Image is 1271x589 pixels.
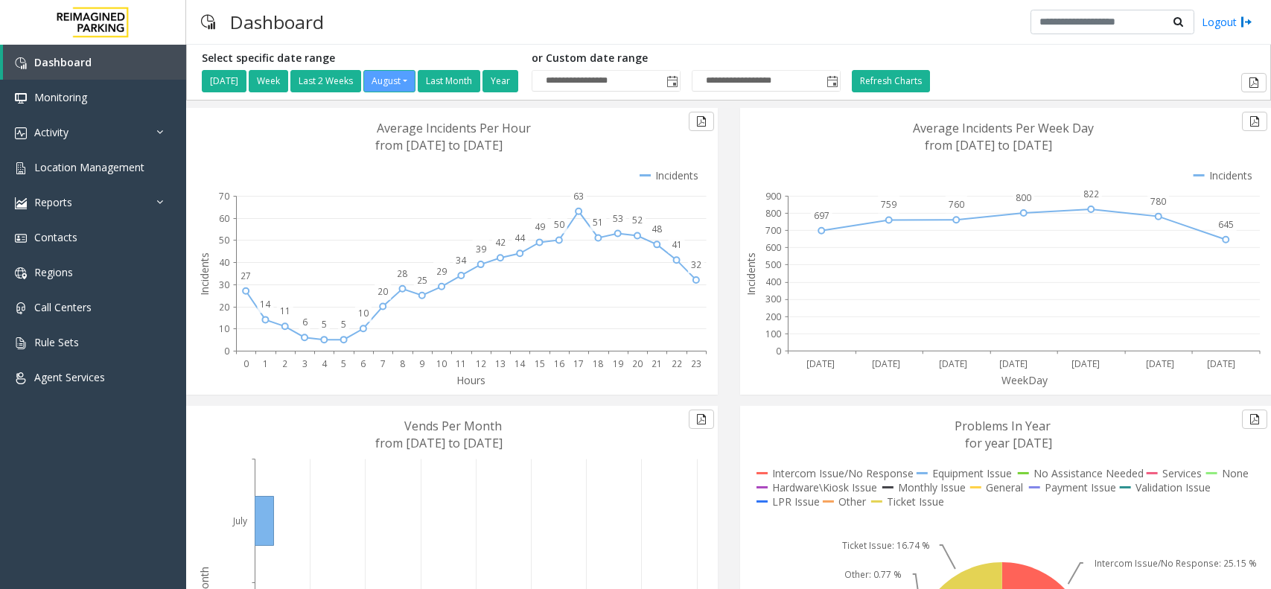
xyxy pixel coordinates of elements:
[632,357,643,370] text: 20
[201,4,215,40] img: pageIcon
[436,265,447,278] text: 29
[613,357,623,370] text: 19
[378,285,388,298] text: 20
[322,318,327,331] text: 5
[744,252,758,296] text: Incidents
[15,57,27,69] img: 'icon'
[1016,191,1031,204] text: 800
[15,372,27,384] img: 'icon'
[824,71,840,92] span: Toggle popup
[535,220,545,233] text: 49
[219,256,229,269] text: 40
[34,265,73,279] span: Regions
[15,162,27,174] img: 'icon'
[765,224,781,237] text: 700
[34,335,79,349] span: Rule Sets
[813,209,829,222] text: 697
[219,212,229,225] text: 60
[341,318,346,331] text: 5
[456,357,466,370] text: 11
[672,357,682,370] text: 22
[672,238,682,251] text: 41
[765,190,781,203] text: 900
[240,270,251,282] text: 27
[515,232,526,244] text: 44
[573,357,584,370] text: 17
[652,223,662,235] text: 48
[535,357,545,370] text: 15
[260,298,271,311] text: 14
[219,278,229,291] text: 30
[34,300,92,314] span: Call Centers
[482,70,518,92] button: Year
[765,241,781,254] text: 600
[456,373,485,387] text: Hours
[400,357,405,370] text: 8
[652,357,662,370] text: 21
[515,357,526,370] text: 14
[363,70,415,92] button: August
[1242,112,1267,131] button: Export to pdf
[806,357,834,370] text: [DATE]
[397,267,407,280] text: 28
[532,52,841,65] h5: or Custom date range
[765,311,781,323] text: 200
[341,357,346,370] text: 5
[219,190,229,203] text: 70
[404,418,502,434] text: Vends Per Month
[380,357,386,370] text: 7
[776,345,781,357] text: 0
[765,293,781,306] text: 300
[1083,188,1099,200] text: 822
[999,357,1028,370] text: [DATE]
[436,357,447,370] text: 10
[15,127,27,139] img: 'icon'
[844,568,902,581] text: Other: 0.77 %
[15,92,27,104] img: 'icon'
[302,316,308,328] text: 6
[913,120,1094,136] text: Average Incidents Per Week Day
[456,254,467,267] text: 34
[842,539,930,552] text: Ticket Issue: 16.74 %
[765,258,781,271] text: 500
[202,70,246,92] button: [DATE]
[15,197,27,209] img: 'icon'
[360,357,366,370] text: 6
[663,71,680,92] span: Toggle popup
[691,258,701,271] text: 32
[232,515,247,527] text: July
[1207,357,1235,370] text: [DATE]
[495,236,506,249] text: 42
[34,370,105,384] span: Agent Services
[15,337,27,349] img: 'icon'
[593,357,603,370] text: 18
[691,357,701,370] text: 23
[15,232,27,244] img: 'icon'
[765,328,781,340] text: 100
[613,212,623,225] text: 53
[197,252,211,296] text: Incidents
[689,112,714,131] button: Export to pdf
[939,357,967,370] text: [DATE]
[872,357,900,370] text: [DATE]
[223,4,331,40] h3: Dashboard
[290,70,361,92] button: Last 2 Weeks
[965,435,1052,451] text: for year [DATE]
[375,137,503,153] text: from [DATE] to [DATE]
[419,357,424,370] text: 9
[34,195,72,209] span: Reports
[1071,357,1100,370] text: [DATE]
[593,216,603,229] text: 51
[219,301,229,313] text: 20
[34,90,87,104] span: Monitoring
[1241,73,1267,92] button: Export to pdf
[280,305,290,317] text: 11
[302,357,308,370] text: 3
[263,357,268,370] text: 1
[15,302,27,314] img: 'icon'
[219,322,229,335] text: 10
[282,357,287,370] text: 2
[948,198,963,211] text: 760
[202,52,520,65] h5: Select specific date range
[1242,410,1267,429] button: Export to pdf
